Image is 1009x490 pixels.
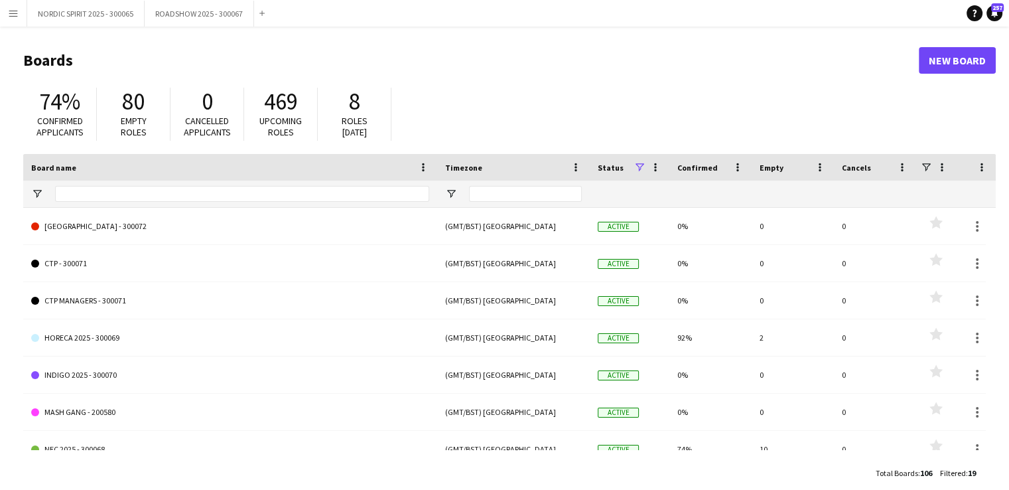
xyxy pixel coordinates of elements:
div: 0% [669,282,752,319]
span: Active [598,296,639,306]
div: (GMT/BST) [GEOGRAPHIC_DATA] [437,431,590,467]
span: 0 [202,87,213,116]
a: New Board [919,47,996,74]
div: 0 [834,431,916,467]
a: INDIGO 2025 - 300070 [31,357,429,394]
div: 0 [834,394,916,430]
span: Total Boards [876,468,918,478]
span: Board name [31,163,76,173]
div: 0% [669,394,752,430]
input: Board name Filter Input [55,186,429,202]
div: 0 [752,357,834,393]
div: 2 [752,319,834,356]
span: 469 [264,87,298,116]
span: Empty [760,163,783,173]
div: 0 [834,282,916,319]
div: 0 [752,282,834,319]
div: 0% [669,357,752,393]
button: Open Filter Menu [31,188,43,200]
span: Filtered [940,468,966,478]
span: 80 [122,87,145,116]
button: Open Filter Menu [445,188,457,200]
span: 8 [349,87,360,116]
button: ROADSHOW 2025 - 300067 [145,1,254,27]
span: Timezone [445,163,482,173]
span: 106 [920,468,932,478]
a: CTP MANAGERS - 300071 [31,282,429,319]
a: 257 [986,5,1002,21]
div: 10 [752,431,834,467]
span: Empty roles [121,115,147,138]
div: 0 [834,245,916,282]
div: (GMT/BST) [GEOGRAPHIC_DATA] [437,319,590,356]
div: 74% [669,431,752,467]
div: 0% [669,208,752,244]
span: Cancelled applicants [184,115,231,138]
span: Upcoming roles [259,115,302,138]
span: Confirmed applicants [36,115,84,138]
div: 0 [834,319,916,356]
div: 0% [669,245,752,282]
div: 0 [834,208,916,244]
div: 0 [752,208,834,244]
div: 0 [752,245,834,282]
div: : [876,460,932,486]
div: : [940,460,976,486]
span: Active [598,445,639,455]
div: (GMT/BST) [GEOGRAPHIC_DATA] [437,357,590,393]
span: 19 [968,468,976,478]
span: Active [598,408,639,418]
a: NEC 2025 - 300068 [31,431,429,468]
div: (GMT/BST) [GEOGRAPHIC_DATA] [437,394,590,430]
div: 92% [669,319,752,356]
span: Confirmed [677,163,718,173]
span: Active [598,222,639,232]
span: Active [598,333,639,343]
a: [GEOGRAPHIC_DATA] - 300072 [31,208,429,245]
button: NORDIC SPIRIT 2025 - 300065 [27,1,145,27]
div: (GMT/BST) [GEOGRAPHIC_DATA] [437,282,590,319]
span: 74% [39,87,80,116]
input: Timezone Filter Input [469,186,582,202]
span: 257 [991,3,1004,12]
span: Active [598,370,639,380]
a: CTP - 300071 [31,245,429,282]
span: Active [598,259,639,269]
h1: Boards [23,50,919,70]
div: 0 [834,357,916,393]
span: Status [598,163,624,173]
span: Roles [DATE] [342,115,368,138]
a: HORECA 2025 - 300069 [31,319,429,357]
div: (GMT/BST) [GEOGRAPHIC_DATA] [437,208,590,244]
div: 0 [752,394,834,430]
a: MASH GANG - 200580 [31,394,429,431]
span: Cancels [842,163,871,173]
div: (GMT/BST) [GEOGRAPHIC_DATA] [437,245,590,282]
